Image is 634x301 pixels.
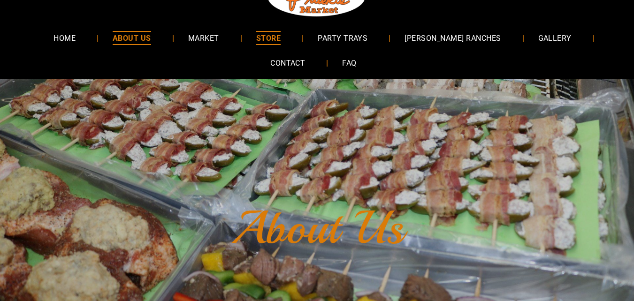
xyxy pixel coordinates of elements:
[328,51,370,75] a: FAQ
[39,25,90,50] a: HOME
[256,51,319,75] a: CONTACT
[390,25,515,50] a: [PERSON_NAME] RANCHES
[304,25,382,50] a: PARTY TRAYS
[231,199,404,257] font: About Us
[256,31,281,45] span: STORE
[174,25,233,50] a: MARKET
[242,25,295,50] a: STORE
[99,25,165,50] a: ABOUT US
[524,25,586,50] a: GALLERY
